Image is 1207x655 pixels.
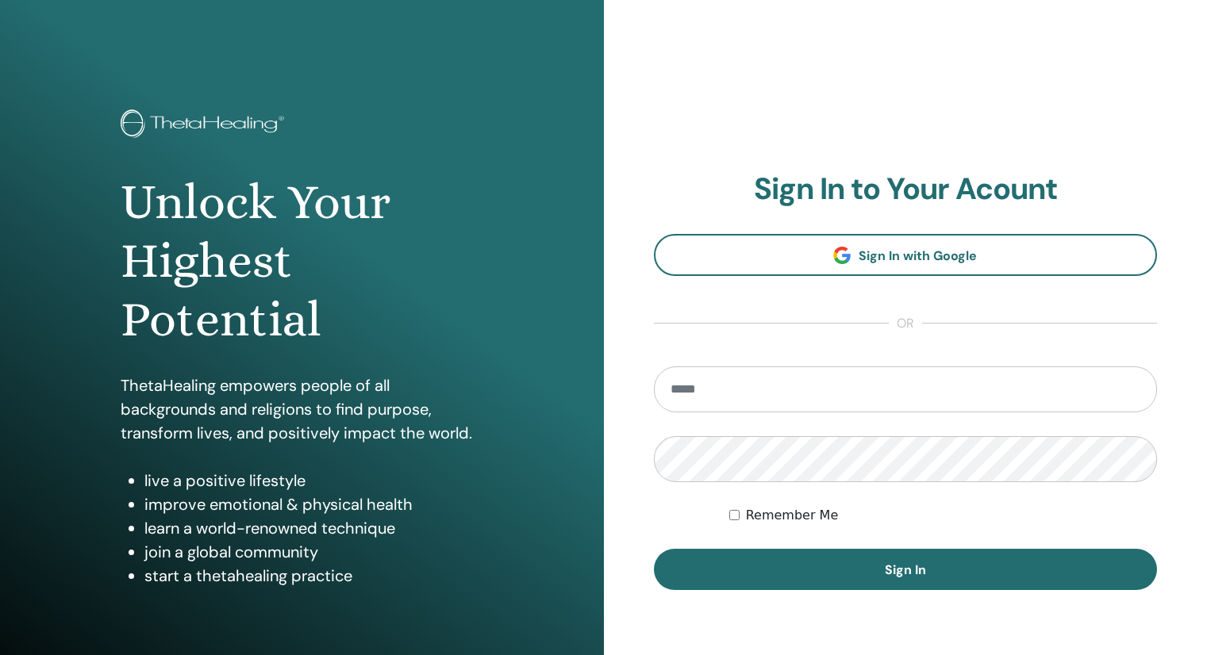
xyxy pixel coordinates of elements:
[121,373,483,445] p: ThetaHealing empowers people of all backgrounds and religions to find purpose, transform lives, a...
[885,561,926,578] span: Sign In
[144,469,483,492] li: live a positive lifestyle
[729,506,1157,525] div: Keep me authenticated indefinitely or until I manually logout
[144,564,483,588] li: start a thetahealing practice
[144,540,483,564] li: join a global community
[144,516,483,540] li: learn a world-renowned technique
[859,247,977,264] span: Sign In with Google
[746,506,839,525] label: Remember Me
[144,492,483,516] li: improve emotional & physical health
[654,234,1158,276] a: Sign In with Google
[121,173,483,350] h1: Unlock Your Highest Potential
[889,314,922,333] span: or
[654,171,1158,208] h2: Sign In to Your Acount
[654,549,1158,590] button: Sign In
